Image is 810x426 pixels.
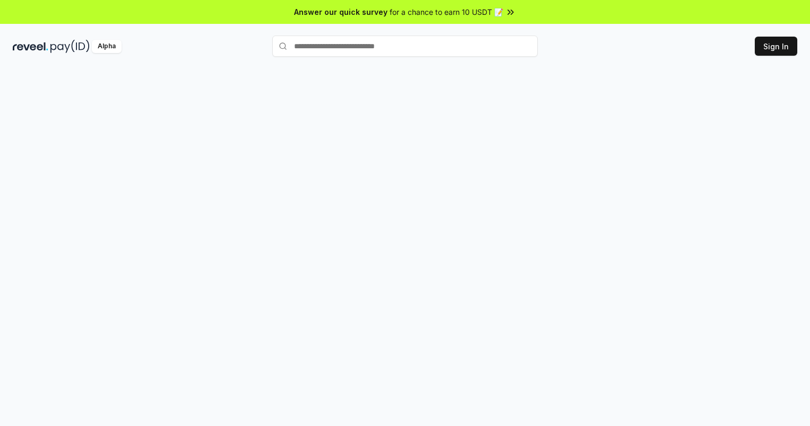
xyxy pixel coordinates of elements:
span: Answer our quick survey [294,6,387,18]
span: for a chance to earn 10 USDT 📝 [390,6,503,18]
div: Alpha [92,40,122,53]
img: pay_id [50,40,90,53]
img: reveel_dark [13,40,48,53]
button: Sign In [755,37,797,56]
